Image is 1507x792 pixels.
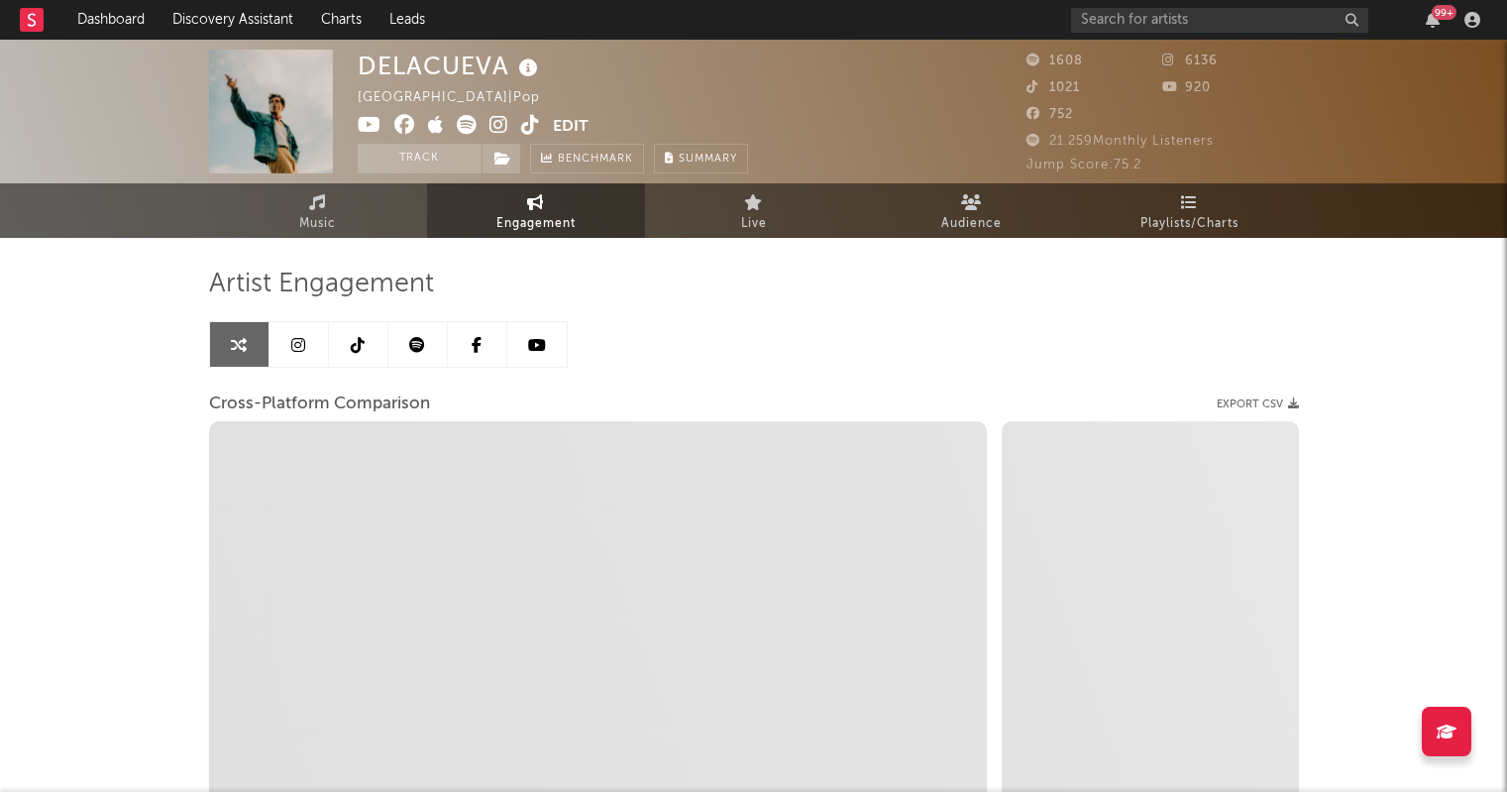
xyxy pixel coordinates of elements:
span: Benchmark [558,148,633,171]
span: 21.259 Monthly Listeners [1026,135,1214,148]
span: Music [299,212,336,236]
a: Benchmark [530,144,644,173]
a: Engagement [427,183,645,238]
div: [GEOGRAPHIC_DATA] | Pop [358,86,563,110]
span: 920 [1162,81,1211,94]
button: Edit [553,115,589,140]
button: Track [358,144,482,173]
span: 1021 [1026,81,1080,94]
span: Live [741,212,767,236]
input: Search for artists [1071,8,1368,33]
span: Audience [941,212,1002,236]
div: 99 + [1432,5,1456,20]
a: Audience [863,183,1081,238]
span: 752 [1026,108,1073,121]
a: Live [645,183,863,238]
span: 1608 [1026,55,1083,67]
a: Playlists/Charts [1081,183,1299,238]
a: Music [209,183,427,238]
button: Summary [654,144,748,173]
span: Cross-Platform Comparison [209,393,430,416]
button: 99+ [1426,12,1440,28]
span: Playlists/Charts [1140,212,1238,236]
span: 6136 [1162,55,1218,67]
div: DELACUEVA [358,50,543,82]
span: Engagement [496,212,576,236]
span: Artist Engagement [209,273,434,296]
button: Export CSV [1217,398,1299,410]
span: Jump Score: 75.2 [1026,159,1141,171]
span: Summary [679,154,737,165]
